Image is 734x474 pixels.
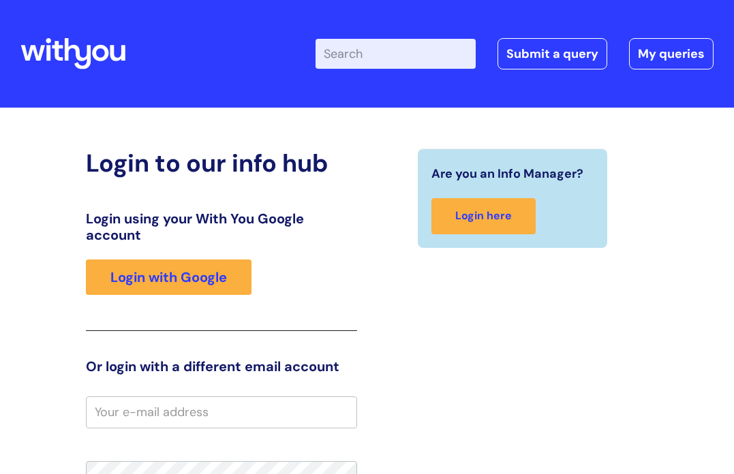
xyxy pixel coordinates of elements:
[431,198,536,234] a: Login here
[86,358,356,375] h3: Or login with a different email account
[498,38,607,69] a: Submit a query
[86,148,356,178] h2: Login to our info hub
[431,163,583,185] span: Are you an Info Manager?
[86,210,356,243] h3: Login using your With You Google account
[316,39,476,69] input: Search
[86,259,251,295] a: Login with Google
[629,38,714,69] a: My queries
[86,396,356,428] input: Your e-mail address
